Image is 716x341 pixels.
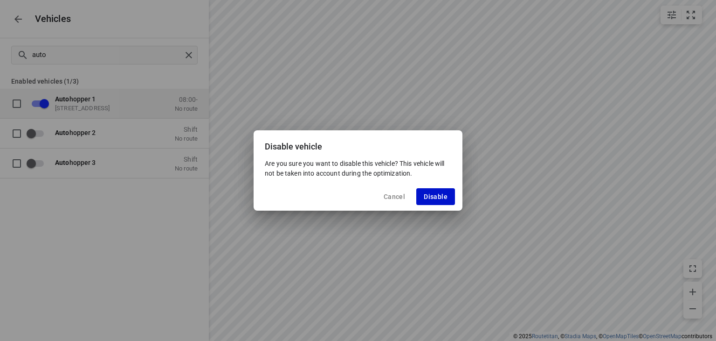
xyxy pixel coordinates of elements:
[384,193,405,200] span: Cancel
[376,188,413,205] button: Cancel
[265,159,451,178] p: Are you sure you want to disable this vehicle? This vehicle will not be taken into account during...
[416,188,455,205] button: Disable
[254,130,462,159] div: Disable vehicle
[424,193,447,200] span: Disable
